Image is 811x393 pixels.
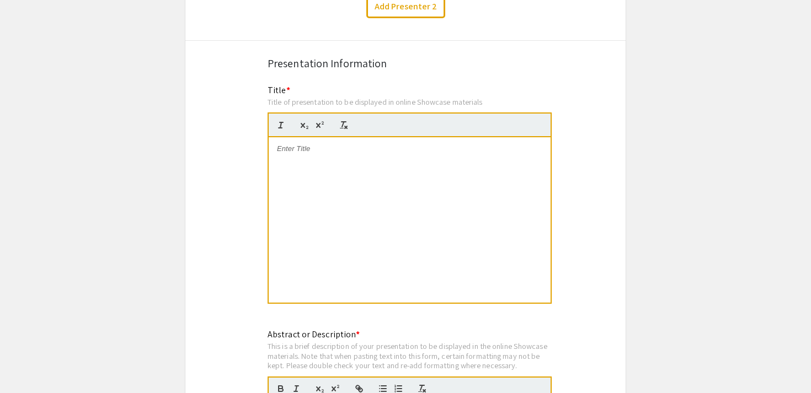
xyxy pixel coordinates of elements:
mat-label: Title [268,84,290,96]
iframe: Chat [8,343,47,385]
div: Title of presentation to be displayed in online Showcase materials [268,97,552,107]
div: This is a brief description of your presentation to be displayed in the online Showcase materials... [268,341,552,370]
div: Presentation Information [268,55,543,72]
mat-label: Abstract or Description [268,329,360,340]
